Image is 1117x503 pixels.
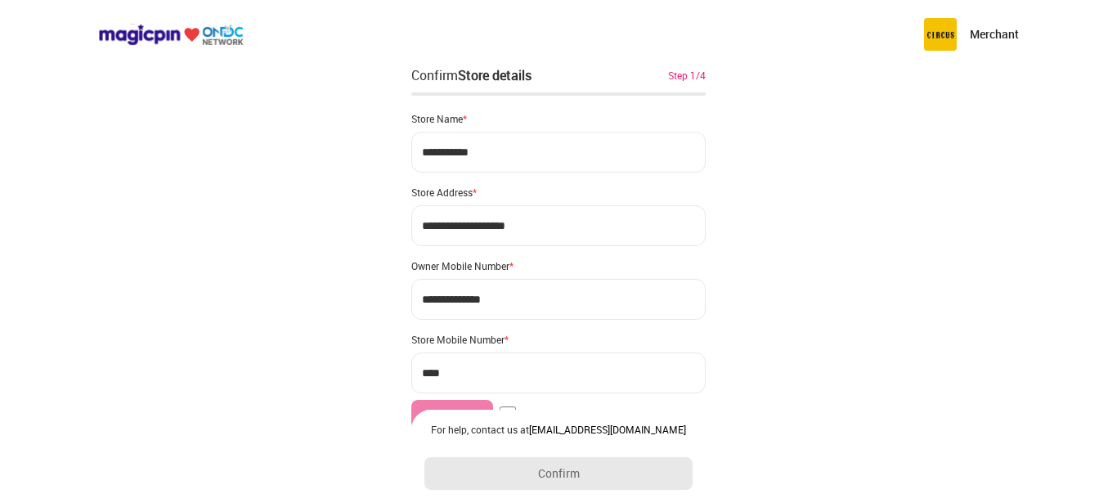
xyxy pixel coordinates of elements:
[500,406,516,423] input: Same as Owner Number
[424,457,693,490] button: Confirm
[529,423,686,436] a: [EMAIL_ADDRESS][DOMAIN_NAME]
[411,400,493,429] button: Send OTP
[500,406,653,423] label: Same as Owner Number
[970,26,1019,43] p: Merchant
[411,65,532,85] div: Confirm
[98,24,244,46] img: ondc-logo-new-small.8a59708e.svg
[668,68,706,83] div: Step 1/4
[411,186,706,199] div: Store Address
[411,333,706,346] div: Store Mobile Number
[411,259,706,272] div: Owner Mobile Number
[411,112,706,125] div: Store Name
[424,423,693,436] div: For help, contact us at
[458,66,532,84] div: Store details
[924,18,957,51] img: circus.b677b59b.png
